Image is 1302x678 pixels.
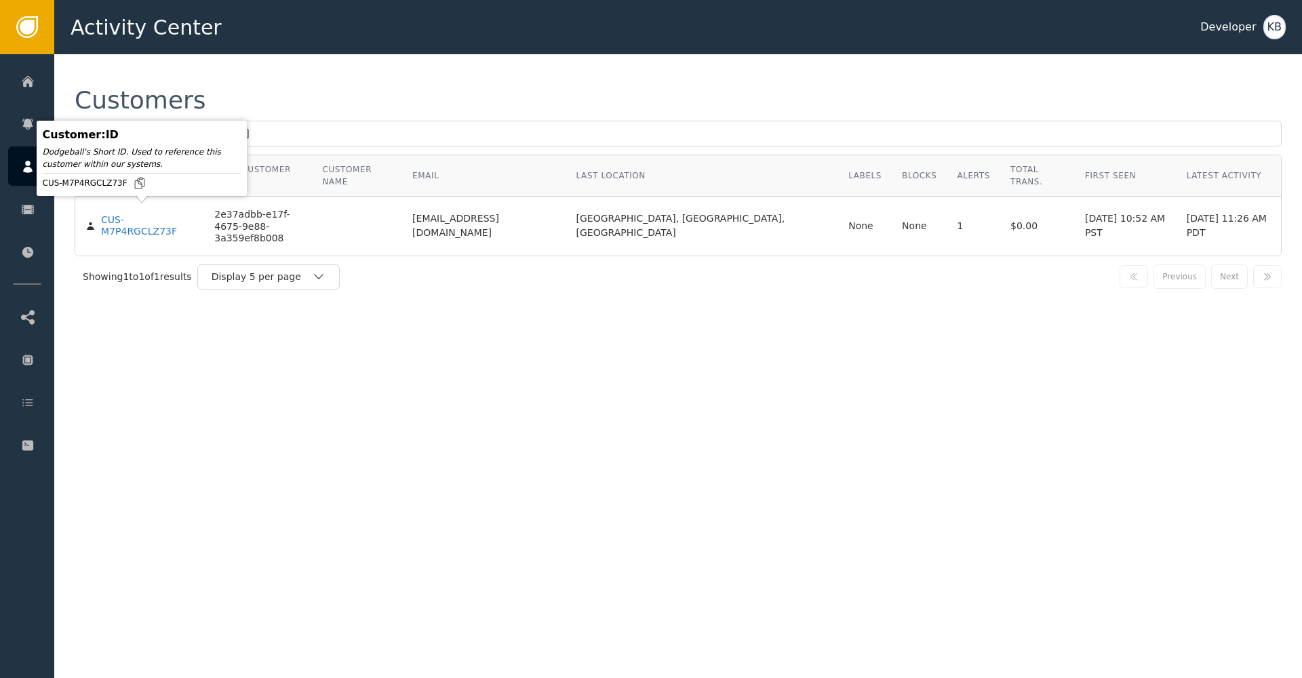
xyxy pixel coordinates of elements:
div: Developer [1200,19,1256,35]
div: CUS-M7P4RGCLZ73F [101,214,194,238]
div: Customers [75,88,206,113]
td: [GEOGRAPHIC_DATA], [GEOGRAPHIC_DATA], [GEOGRAPHIC_DATA] [566,197,839,256]
div: Your Customer ID [214,163,302,188]
td: 1 [947,197,1001,256]
div: CUS-M7P4RGCLZ73F [43,176,241,190]
div: Customer Name [322,163,392,188]
span: Activity Center [71,12,222,43]
input: Search by name, email, or ID [75,121,1282,146]
div: Customer : ID [43,127,241,143]
div: Display 5 per page [212,270,312,284]
div: Alerts [958,169,991,182]
div: Labels [848,169,882,182]
div: Showing 1 to 1 of 1 results [83,270,192,284]
div: None [848,219,882,233]
td: [EMAIL_ADDRESS][DOMAIN_NAME] [402,197,566,256]
div: Dodgeball's Short ID. Used to reference this customer within our systems. [43,146,241,170]
div: Total Trans. [1010,163,1065,188]
div: 2e37adbb-e17f-4675-9e88-3a359ef8b008 [214,209,302,245]
td: $0.00 [1000,197,1075,256]
button: Display 5 per page [197,264,340,290]
div: Latest Activity [1187,169,1271,182]
div: None [902,219,936,233]
div: Last Location [576,169,829,182]
td: [DATE] 10:52 AM PST [1075,197,1177,256]
button: KB [1263,15,1286,39]
div: Email [412,169,555,182]
div: First Seen [1085,169,1166,182]
div: Blocks [902,169,936,182]
td: [DATE] 11:26 AM PDT [1177,197,1281,256]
